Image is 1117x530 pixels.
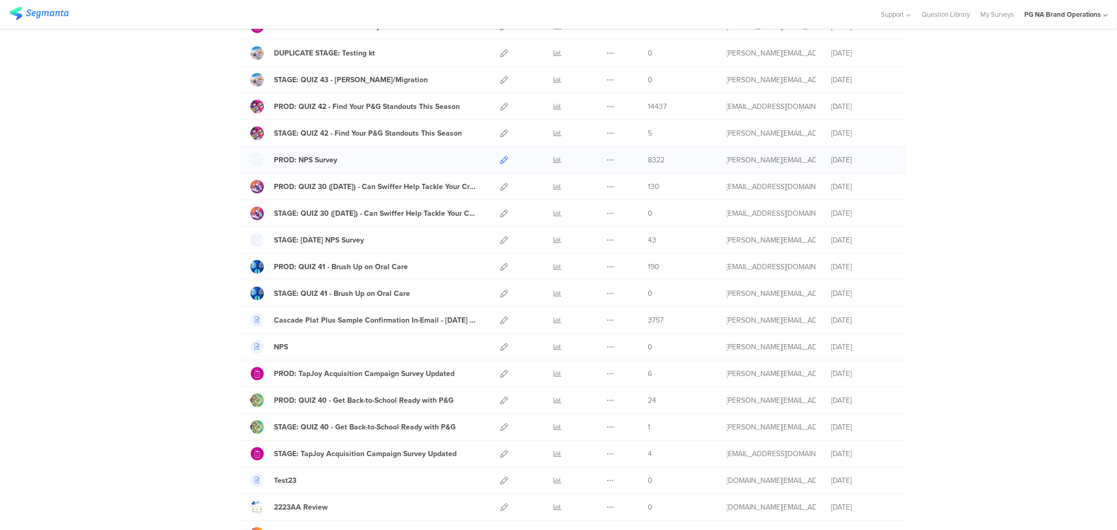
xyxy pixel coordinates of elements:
div: [DATE] [832,154,894,165]
img: segmanta logo [9,7,69,20]
div: Cascade Plat Plus Sample Confirmation In-Email - Aug 2023 - rewashing dishes [274,315,478,326]
div: shirley.j@pg.com [727,288,816,299]
div: [DATE] [832,48,894,59]
span: 0 [648,288,653,299]
a: STAGE: [DATE] NPS Survey [250,233,364,247]
div: STAGE: QUIZ 42 - Find Your P&G Standouts This Season [274,128,462,139]
a: 2223AA Review [250,500,328,514]
div: STAGE: QUIZ 43 - Dawn/Migration [274,74,428,85]
div: chellappa.uc@pg.com [727,154,816,165]
span: 0 [648,475,653,486]
a: PROD: NPS Survey [250,153,338,167]
span: Support [881,9,904,19]
a: STAGE: QUIZ 43 - [PERSON_NAME]/Migration [250,73,428,86]
div: [DATE] [832,261,894,272]
a: PROD: QUIZ 42 - Find Your P&G Standouts This Season [250,100,460,113]
div: STAGE: 10-10-2023 NPS Survey [274,235,364,246]
a: DUPLICATE STAGE: Testing kt [250,46,375,60]
div: [DATE] [832,181,894,192]
div: [DATE] [832,288,894,299]
a: NPS [250,340,289,354]
span: 14437 [648,101,667,112]
span: 6 [648,368,652,379]
div: chellappa.uc@pg.com [727,395,816,406]
div: [DATE] [832,101,894,112]
div: shirley.j@pg.com [727,422,816,433]
a: STAGE: QUIZ 42 - Find Your P&G Standouts This Season [250,126,462,140]
a: PROD: TapJoy Acquisition Campaign Survey Updated [250,367,455,380]
div: shirley.j@pg.com [727,128,816,139]
div: PROD: QUIZ 30 (Oct 23) - Can Swiffer Help Tackle Your Creepy-Crawlies? [274,181,478,192]
a: Cascade Plat Plus Sample Confirmation In-Email - [DATE] - rewashing dishes [250,313,478,327]
div: varun.yadav@mindtree.com [727,101,816,112]
span: 130 [648,181,660,192]
div: varun.yadav@mindtree.com [727,181,816,192]
div: samantha.croney@mmiagency.com [727,315,816,326]
div: varun.yadav@mindtree.com [727,261,816,272]
a: PROD: QUIZ 30 ([DATE]) - Can Swiffer Help Tackle Your Creepy-Crawlies? [250,180,478,193]
div: dunkirk.ae@pg.com [727,475,816,486]
div: [DATE] [832,448,894,459]
div: STAGE: QUIZ 40 - Get Back-to-School Ready with P&G [274,422,456,433]
a: STAGE: QUIZ 41 - Brush Up on Oral Care [250,286,411,300]
span: 190 [648,261,660,272]
span: 1 [648,422,651,433]
a: STAGE: TapJoy Acquisition Campaign Survey Updated [250,447,457,460]
div: [DATE] [832,422,894,433]
span: 0 [648,48,653,59]
div: STAGE: TapJoy Acquisition Campaign Survey Updated [274,448,457,459]
div: PROD: NPS Survey [274,154,338,165]
div: [DATE] [832,368,894,379]
div: [DATE] [832,341,894,352]
span: 24 [648,395,657,406]
a: STAGE: QUIZ 30 ([DATE]) - Can Swiffer Help Tackle Your Creepy-Crawlies? [250,206,478,220]
div: gallup.r@pg.com [727,448,816,459]
span: 3757 [648,315,664,326]
div: Test23 [274,475,297,486]
a: Test23 [250,473,297,487]
div: PROD: TapJoy Acquisition Campaign Survey Updated [274,368,455,379]
div: shirley.j@pg.com [727,74,816,85]
div: [DATE] [832,315,894,326]
span: 5 [648,128,652,139]
a: PROD: QUIZ 41 - Brush Up on Oral Care [250,260,408,273]
div: shirley.j@pg.com [727,235,816,246]
span: 4 [648,448,652,459]
span: 0 [648,74,653,85]
div: varun.yadav@mindtree.com [727,208,816,219]
div: dunkirk.ae@pg.com [727,502,816,513]
span: 0 [648,341,653,352]
div: PROD: QUIZ 40 - Get Back-to-School Ready with P&G [274,395,454,406]
div: [DATE] [832,208,894,219]
a: STAGE: QUIZ 40 - Get Back-to-School Ready with P&G [250,420,456,434]
div: [DATE] [832,502,894,513]
span: 0 [648,208,653,219]
span: 8322 [648,154,665,165]
span: 0 [648,502,653,513]
div: [DATE] [832,74,894,85]
div: ashley.hess@mmiagency.com [727,341,816,352]
div: chellappa.uc@pg.com [727,368,816,379]
div: STAGE: QUIZ 41 - Brush Up on Oral Care [274,288,411,299]
div: [DATE] [832,235,894,246]
div: NPS [274,341,289,352]
div: STAGE: QUIZ 30 (Oct 23) - Can Swiffer Help Tackle Your Creepy-Crawlies? [274,208,478,219]
span: 43 [648,235,657,246]
div: PG NA Brand Operations [1024,9,1101,19]
div: [DATE] [832,475,894,486]
div: [DATE] [832,395,894,406]
a: PROD: QUIZ 40 - Get Back-to-School Ready with P&G [250,393,454,407]
div: 2223AA Review [274,502,328,513]
div: [DATE] [832,128,894,139]
div: PROD: QUIZ 41 - Brush Up on Oral Care [274,261,408,272]
div: PROD: QUIZ 42 - Find Your P&G Standouts This Season [274,101,460,112]
div: chellappa.uc@pg.com [727,48,816,59]
div: DUPLICATE STAGE: Testing kt [274,48,375,59]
